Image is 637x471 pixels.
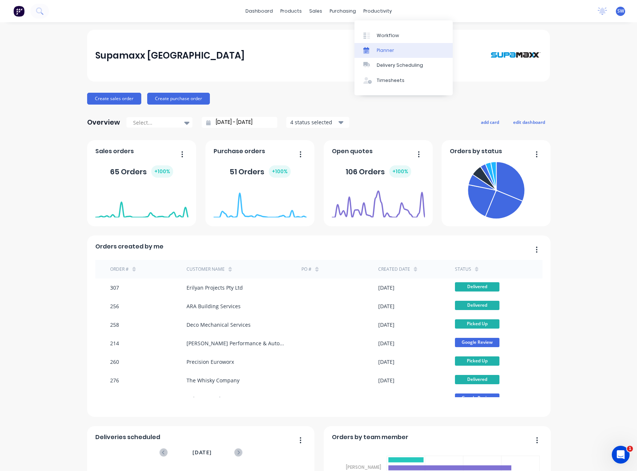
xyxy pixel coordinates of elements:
[378,358,395,366] div: [DATE]
[192,448,212,457] span: [DATE]
[110,266,129,273] div: Order #
[332,433,408,442] span: Orders by team member
[378,284,395,292] div: [DATE]
[306,6,326,17] div: sales
[346,165,411,178] div: 106 Orders
[286,117,349,128] button: 4 status selected
[354,58,453,73] a: Delivery Scheduling
[110,376,119,384] div: 276
[389,165,411,178] div: + 100 %
[455,375,499,384] span: Delivered
[377,47,394,54] div: Planner
[377,32,399,39] div: Workflow
[187,321,251,329] div: Deco Mechanical Services
[187,284,243,292] div: Erilyan Projects Pty Ltd
[290,118,337,126] div: 4 status selected
[187,358,234,366] div: Precision Euroworx
[377,77,405,84] div: Timesheets
[627,446,633,452] span: 1
[95,147,134,156] span: Sales orders
[354,73,453,88] a: Timesheets
[490,37,542,74] img: Supamaxx Australia
[230,165,291,178] div: 51 Orders
[332,147,373,156] span: Open quotes
[612,446,630,464] iframe: Intercom live chat
[455,356,499,366] span: Picked Up
[95,242,164,251] span: Orders created by me
[151,165,173,178] div: + 100 %
[378,395,395,403] div: [DATE]
[378,266,410,273] div: Created date
[346,464,381,470] tspan: [PERSON_NAME]
[354,43,453,58] a: Planner
[455,338,499,347] span: Google Review
[455,319,499,329] span: Picked Up
[377,62,423,69] div: Delivery Scheduling
[110,358,119,366] div: 260
[110,321,119,329] div: 258
[269,165,291,178] div: + 100 %
[187,395,221,403] div: Holcor Pty Ltd
[360,6,396,17] div: productivity
[110,395,119,403] div: 213
[110,339,119,347] div: 214
[242,6,277,17] a: dashboard
[110,302,119,310] div: 256
[378,376,395,384] div: [DATE]
[455,301,499,310] span: Delivered
[95,48,245,63] div: Supamaxx [GEOGRAPHIC_DATA]
[378,302,395,310] div: [DATE]
[95,433,160,442] span: Deliveries scheduled
[147,93,210,105] button: Create purchase order
[110,165,173,178] div: 65 Orders
[508,117,550,127] button: edit dashboard
[187,302,241,310] div: ARA Building Services
[476,117,504,127] button: add card
[455,282,499,292] span: Delivered
[187,266,225,273] div: Customer Name
[354,28,453,43] a: Workflow
[450,147,502,156] span: Orders by status
[187,339,287,347] div: [PERSON_NAME] Performance & Automotive
[187,376,240,384] div: The Whisky Company
[378,339,395,347] div: [DATE]
[326,6,360,17] div: purchasing
[87,93,141,105] button: Create sales order
[455,393,499,403] span: Google Review
[87,115,120,130] div: Overview
[301,266,311,273] div: PO #
[110,284,119,292] div: 307
[378,321,395,329] div: [DATE]
[13,6,24,17] img: Factory
[214,147,265,156] span: Purchase orders
[277,6,306,17] div: products
[455,266,471,273] div: status
[617,8,624,14] span: SW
